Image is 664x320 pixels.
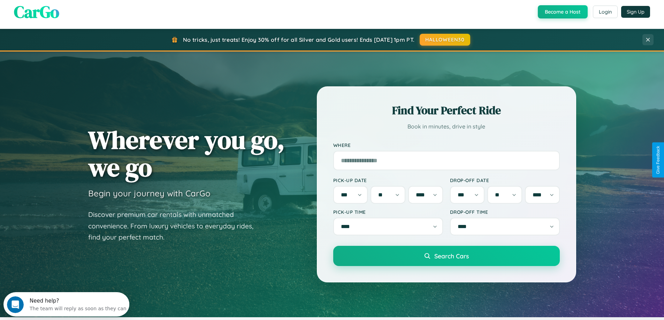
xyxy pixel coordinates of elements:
[14,0,59,23] span: CarGo
[26,11,123,19] div: The team will reply as soon as they can
[333,142,560,148] label: Where
[333,177,443,183] label: Pick-up Date
[538,5,588,18] button: Become a Host
[593,6,618,18] button: Login
[656,146,661,174] div: Give Feedback
[450,177,560,183] label: Drop-off Date
[434,252,469,260] span: Search Cars
[3,3,130,22] div: Open Intercom Messenger
[3,292,129,317] iframe: Intercom live chat discovery launcher
[450,209,560,215] label: Drop-off Time
[420,34,470,46] button: HALLOWEEN30
[88,209,262,243] p: Discover premium car rentals with unmatched convenience. From luxury vehicles to everyday rides, ...
[333,122,560,132] p: Book in minutes, drive in style
[88,126,285,181] h1: Wherever you go, we go
[333,209,443,215] label: Pick-up Time
[26,6,123,11] div: Need help?
[7,296,24,313] iframe: Intercom live chat
[183,36,414,43] span: No tricks, just treats! Enjoy 30% off for all Silver and Gold users! Ends [DATE] 1pm PT.
[333,103,560,118] h2: Find Your Perfect Ride
[88,188,211,198] h3: Begin your journey with CarGo
[621,6,650,18] button: Sign Up
[333,246,560,266] button: Search Cars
